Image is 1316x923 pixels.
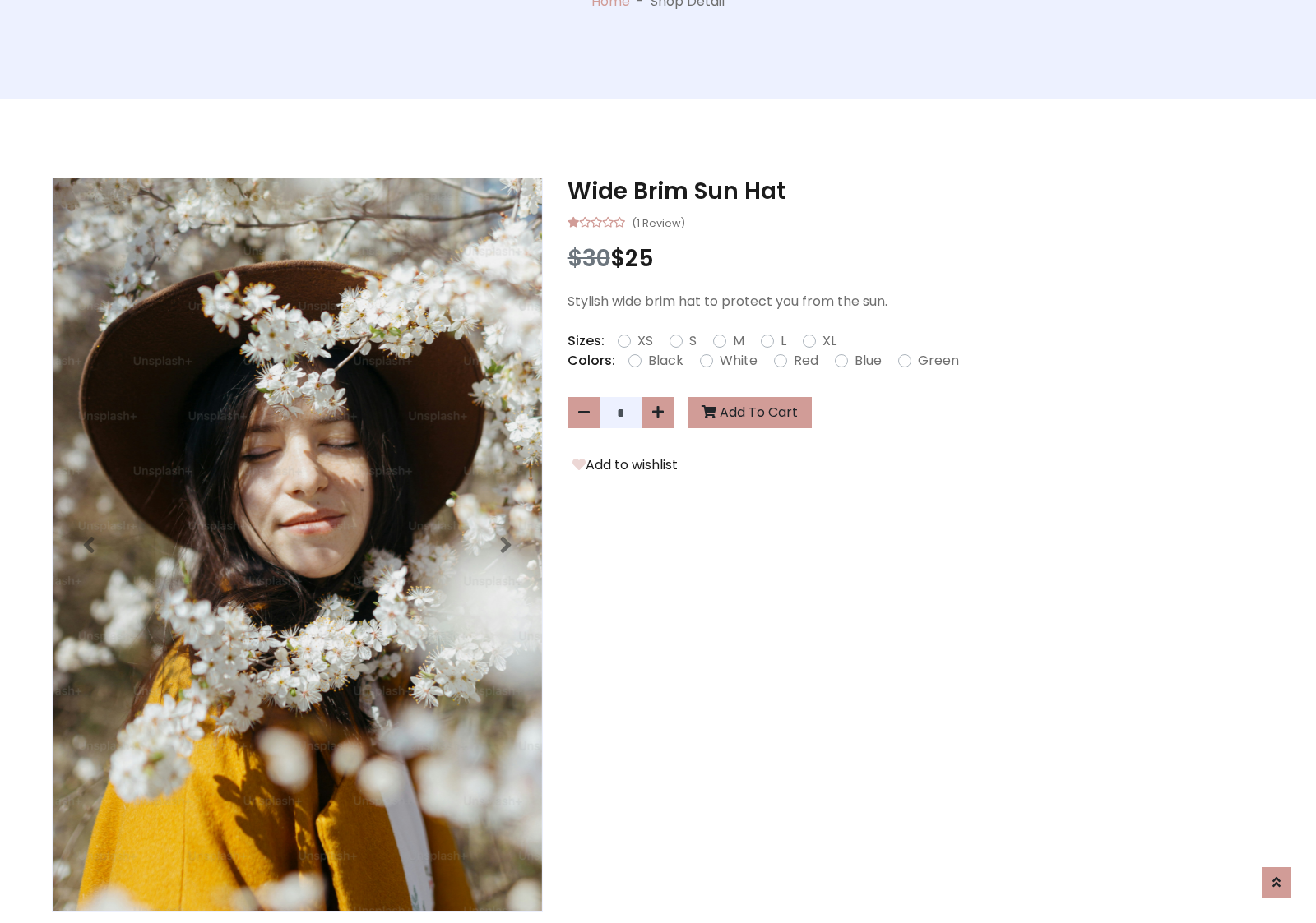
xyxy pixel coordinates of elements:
[568,245,1264,273] h3: $
[855,351,882,371] label: Blue
[568,331,605,351] p: Sizes:
[689,331,697,351] label: S
[568,242,610,275] span: $30
[688,397,812,428] button: Add To Cart
[648,351,683,371] label: Black
[794,351,818,371] label: Red
[822,331,836,351] label: XL
[53,178,542,911] img: Image
[568,351,615,371] p: Colors:
[720,351,758,371] label: White
[568,455,683,476] button: Add to wishlist
[733,331,744,351] label: M
[781,331,786,351] label: L
[568,178,1264,205] h3: Wide Brim Sun Hat
[632,212,685,232] small: (1 Review)
[625,242,654,275] span: 25
[568,292,1264,312] p: Stylish wide brim hat to protect you from the sun.
[918,351,959,371] label: Green
[637,331,653,351] label: XS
